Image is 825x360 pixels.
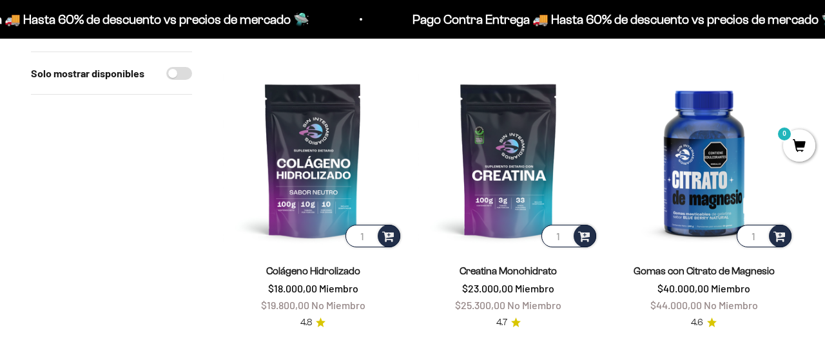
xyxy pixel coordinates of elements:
span: $18.000,00 [268,282,317,294]
a: 4.74.7 de 5.0 estrellas [496,316,521,330]
span: 4.6 [691,316,703,330]
a: 4.64.6 de 5.0 estrellas [691,316,717,330]
a: 4.84.8 de 5.0 estrellas [300,316,325,330]
a: Creatina Monohidrato [460,265,557,276]
span: Miembro [319,282,358,294]
span: $44.000,00 [650,299,702,311]
a: Colágeno Hidrolizado [266,265,360,276]
label: Solo mostrar disponibles [31,65,144,82]
span: Miembro [515,282,554,294]
span: Miembro [711,282,750,294]
span: No Miembro [704,299,758,311]
a: 0 [783,140,815,154]
span: $40.000,00 [657,282,709,294]
span: No Miembro [507,299,561,311]
mark: 0 [777,126,792,142]
span: $25.300,00 [455,299,505,311]
p: Pago Contra Entrega 🚚 Hasta 60% de descuento vs precios de mercado 🛸 [400,9,825,30]
a: Gomas con Citrato de Magnesio [634,265,775,276]
span: $23.000,00 [462,282,513,294]
span: 4.7 [496,316,507,330]
span: $19.800,00 [261,299,309,311]
span: 4.8 [300,316,312,330]
span: No Miembro [311,299,365,311]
